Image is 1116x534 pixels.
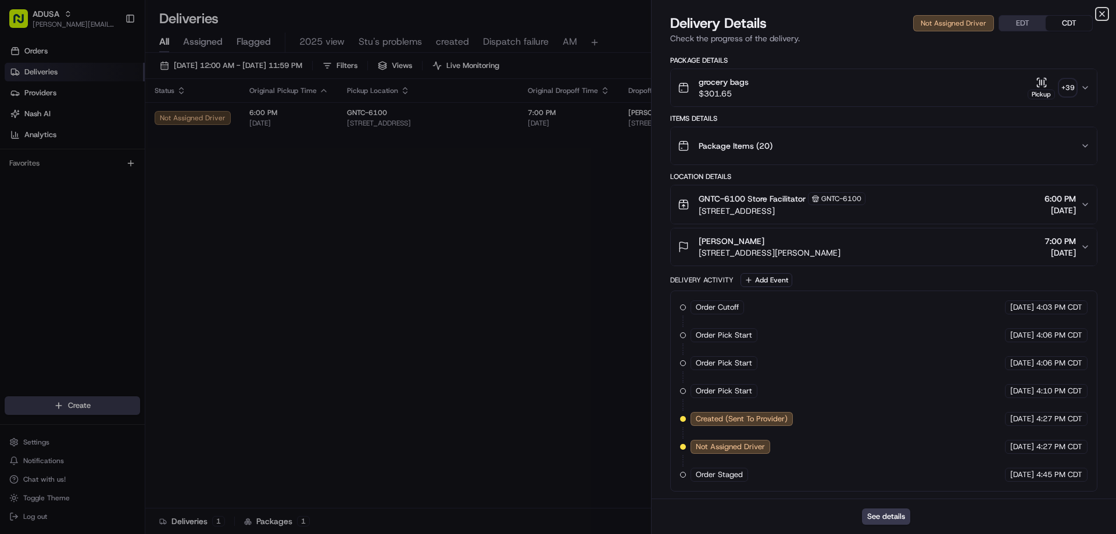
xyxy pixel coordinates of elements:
[1046,16,1092,31] button: CDT
[1010,358,1034,368] span: [DATE]
[862,508,910,525] button: See details
[696,386,752,396] span: Order Pick Start
[699,235,764,247] span: [PERSON_NAME]
[1045,247,1076,259] span: [DATE]
[1028,77,1055,99] button: Pickup
[699,140,772,152] span: Package Items ( 20 )
[1010,414,1034,424] span: [DATE]
[670,56,1097,65] div: Package Details
[116,197,141,206] span: Pylon
[696,330,752,341] span: Order Pick Start
[1010,330,1034,341] span: [DATE]
[1036,442,1082,452] span: 4:27 PM CDT
[671,185,1097,224] button: GNTC-6100 Store FacilitatorGNTC-6100[STREET_ADDRESS]6:00 PM[DATE]
[30,75,192,87] input: Clear
[671,228,1097,266] button: [PERSON_NAME][STREET_ADDRESS][PERSON_NAME]7:00 PM[DATE]
[670,33,1097,44] p: Check the progress of the delivery.
[1045,193,1076,205] span: 6:00 PM
[671,127,1097,164] button: Package Items (20)
[7,164,94,185] a: 📗Knowledge Base
[12,46,212,65] p: Welcome 👋
[1010,470,1034,480] span: [DATE]
[699,205,865,217] span: [STREET_ADDRESS]
[699,247,840,259] span: [STREET_ADDRESS][PERSON_NAME]
[696,302,739,313] span: Order Cutoff
[696,414,788,424] span: Created (Sent To Provider)
[1010,386,1034,396] span: [DATE]
[741,273,792,287] button: Add Event
[1045,235,1076,247] span: 7:00 PM
[670,14,767,33] span: Delivery Details
[98,170,108,179] div: 💻
[999,16,1046,31] button: EDT
[1036,358,1082,368] span: 4:06 PM CDT
[110,169,187,180] span: API Documentation
[40,123,147,132] div: We're available if you need us!
[1060,80,1076,96] div: + 39
[699,88,749,99] span: $301.65
[12,12,35,35] img: Nash
[671,69,1097,106] button: grocery bags$301.65Pickup+39
[1036,386,1082,396] span: 4:10 PM CDT
[12,111,33,132] img: 1736555255976-a54dd68f-1ca7-489b-9aae-adbdc363a1c4
[198,114,212,128] button: Start new chat
[699,76,749,88] span: grocery bags
[1028,77,1076,99] button: Pickup+39
[821,194,861,203] span: GNTC-6100
[696,470,743,480] span: Order Staged
[670,114,1097,123] div: Items Details
[1010,302,1034,313] span: [DATE]
[1036,302,1082,313] span: 4:03 PM CDT
[1010,442,1034,452] span: [DATE]
[699,193,806,205] span: GNTC-6100 Store Facilitator
[670,275,734,285] div: Delivery Activity
[1028,89,1055,99] div: Pickup
[670,172,1097,181] div: Location Details
[12,170,21,179] div: 📗
[40,111,191,123] div: Start new chat
[696,358,752,368] span: Order Pick Start
[1036,414,1082,424] span: 4:27 PM CDT
[1045,205,1076,216] span: [DATE]
[23,169,89,180] span: Knowledge Base
[1036,330,1082,341] span: 4:06 PM CDT
[696,442,765,452] span: Not Assigned Driver
[1036,470,1082,480] span: 4:45 PM CDT
[94,164,191,185] a: 💻API Documentation
[82,196,141,206] a: Powered byPylon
